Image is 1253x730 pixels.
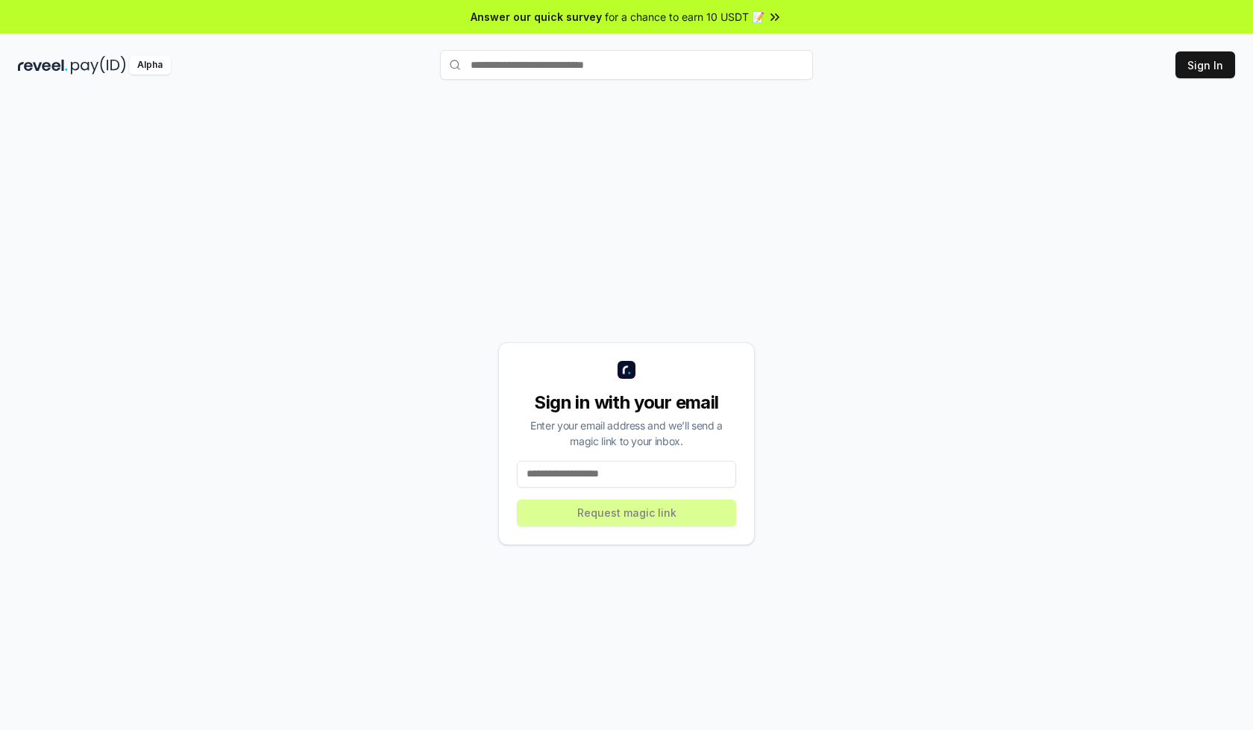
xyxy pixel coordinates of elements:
[1175,51,1235,78] button: Sign In
[471,9,602,25] span: Answer our quick survey
[18,56,68,75] img: reveel_dark
[605,9,764,25] span: for a chance to earn 10 USDT 📝
[129,56,171,75] div: Alpha
[517,418,736,449] div: Enter your email address and we’ll send a magic link to your inbox.
[618,361,635,379] img: logo_small
[71,56,126,75] img: pay_id
[517,391,736,415] div: Sign in with your email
